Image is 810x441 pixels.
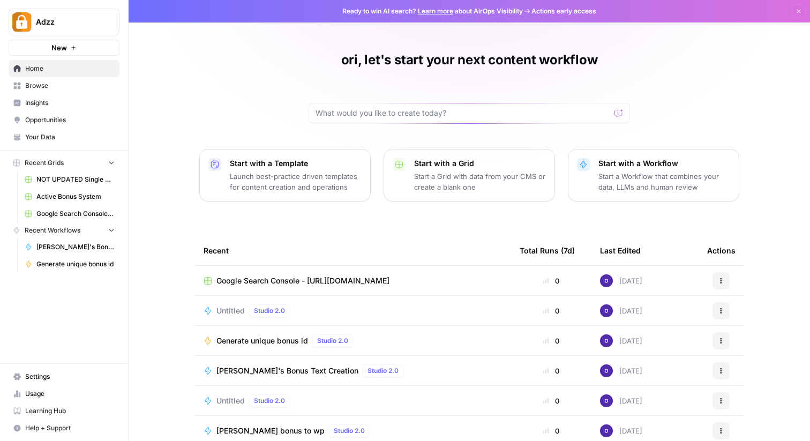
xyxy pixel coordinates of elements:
[204,275,502,286] a: Google Search Console - [URL][DOMAIN_NAME]
[600,364,642,377] div: [DATE]
[9,129,119,146] a: Your Data
[520,275,583,286] div: 0
[254,396,285,406] span: Studio 2.0
[520,236,575,265] div: Total Runs (7d)
[600,334,613,347] img: c47u9ku7g2b7umnumlgy64eel5a2
[20,238,119,256] a: [PERSON_NAME]'s Bonus Text Creation ARABIC
[204,394,502,407] a: UntitledStudio 2.0
[25,406,115,416] span: Learning Hub
[600,334,642,347] div: [DATE]
[342,6,523,16] span: Ready to win AI search? about AirOps Visibility
[20,171,119,188] a: NOT UPDATED Single Bonus Creation
[600,274,642,287] div: [DATE]
[25,64,115,73] span: Home
[216,425,325,436] span: [PERSON_NAME] bonus to wp
[600,304,613,317] img: c47u9ku7g2b7umnumlgy64eel5a2
[9,94,119,111] a: Insights
[216,305,245,316] span: Untitled
[600,424,613,437] img: c47u9ku7g2b7umnumlgy64eel5a2
[600,236,641,265] div: Last Edited
[341,51,598,69] h1: ori, let's start your next content workflow
[25,115,115,125] span: Opportunities
[520,425,583,436] div: 0
[204,304,502,317] a: UntitledStudio 2.0
[25,158,64,168] span: Recent Grids
[36,209,115,219] span: Google Search Console - [URL][DOMAIN_NAME]
[600,424,642,437] div: [DATE]
[216,365,358,376] span: [PERSON_NAME]'s Bonus Text Creation
[9,222,119,238] button: Recent Workflows
[25,81,115,91] span: Browse
[20,256,119,273] a: Generate unique bonus id
[334,426,365,436] span: Studio 2.0
[414,171,546,192] p: Start a Grid with data from your CMS or create a blank one
[36,259,115,269] span: Generate unique bonus id
[216,275,389,286] span: Google Search Console - [URL][DOMAIN_NAME]
[25,423,115,433] span: Help + Support
[25,372,115,382] span: Settings
[598,171,730,192] p: Start a Workflow that combines your data, LLMs and human review
[317,336,348,346] span: Studio 2.0
[25,389,115,399] span: Usage
[384,149,555,201] button: Start with a GridStart a Grid with data from your CMS or create a blank one
[9,368,119,385] a: Settings
[707,236,736,265] div: Actions
[9,9,119,35] button: Workspace: Adzz
[600,394,613,407] img: c47u9ku7g2b7umnumlgy64eel5a2
[9,111,119,129] a: Opportunities
[568,149,739,201] button: Start with a WorkflowStart a Workflow that combines your data, LLMs and human review
[36,242,115,252] span: [PERSON_NAME]'s Bonus Text Creation ARABIC
[36,175,115,184] span: NOT UPDATED Single Bonus Creation
[367,366,399,376] span: Studio 2.0
[9,77,119,94] a: Browse
[9,402,119,420] a: Learning Hub
[9,385,119,402] a: Usage
[9,155,119,171] button: Recent Grids
[520,305,583,316] div: 0
[520,335,583,346] div: 0
[51,42,67,53] span: New
[520,365,583,376] div: 0
[600,394,642,407] div: [DATE]
[204,424,502,437] a: [PERSON_NAME] bonus to wpStudio 2.0
[36,192,115,201] span: Active Bonus System
[9,40,119,56] button: New
[254,306,285,316] span: Studio 2.0
[12,12,32,32] img: Adzz Logo
[204,236,502,265] div: Recent
[600,304,642,317] div: [DATE]
[25,226,80,235] span: Recent Workflows
[520,395,583,406] div: 0
[25,98,115,108] span: Insights
[9,60,119,77] a: Home
[20,205,119,222] a: Google Search Console - [URL][DOMAIN_NAME]
[598,158,730,169] p: Start with a Workflow
[199,149,371,201] button: Start with a TemplateLaunch best-practice driven templates for content creation and operations
[20,188,119,205] a: Active Bonus System
[418,7,453,15] a: Learn more
[216,395,245,406] span: Untitled
[230,158,362,169] p: Start with a Template
[204,364,502,377] a: [PERSON_NAME]'s Bonus Text CreationStudio 2.0
[531,6,596,16] span: Actions early access
[230,171,362,192] p: Launch best-practice driven templates for content creation and operations
[25,132,115,142] span: Your Data
[204,334,502,347] a: Generate unique bonus idStudio 2.0
[600,274,613,287] img: c47u9ku7g2b7umnumlgy64eel5a2
[600,364,613,377] img: c47u9ku7g2b7umnumlgy64eel5a2
[9,420,119,437] button: Help + Support
[36,17,101,27] span: Adzz
[216,335,308,346] span: Generate unique bonus id
[414,158,546,169] p: Start with a Grid
[316,108,610,118] input: What would you like to create today?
